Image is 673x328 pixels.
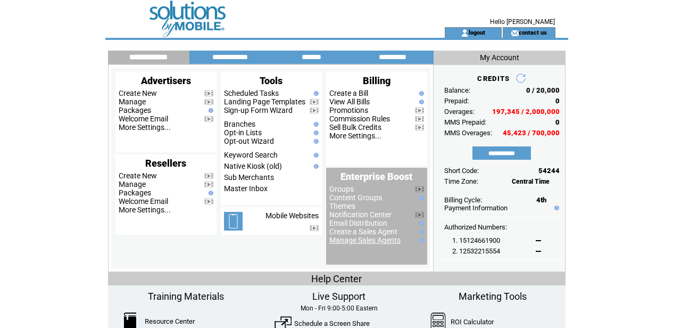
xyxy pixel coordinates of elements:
img: help.gif [311,122,319,127]
img: help.gif [311,164,319,169]
a: Branches [224,120,255,128]
span: Training Materials [148,291,224,302]
img: video.png [415,212,424,218]
a: Sell Bulk Credits [329,123,381,132]
span: Short Code: [444,167,479,175]
span: Time Zone: [444,177,478,185]
img: video.png [310,108,319,113]
a: Email Distribution [329,219,387,227]
span: 54244 [538,167,560,175]
span: Marketing Tools [459,291,527,302]
a: Welcome Email [119,197,168,206]
a: Create a Bill [329,89,368,97]
a: Promotions [329,106,368,114]
span: Hello [PERSON_NAME] [490,18,555,26]
img: help.gif [417,100,424,104]
a: Commission Rules [329,114,390,123]
span: Overages: [444,108,475,116]
img: video.png [310,99,319,105]
a: More Settings... [119,123,171,132]
span: My Account [480,53,519,62]
img: help.gif [417,238,424,243]
a: More Settings... [119,206,171,214]
span: Balance: [444,86,470,94]
a: Packages [119,106,151,114]
span: 0 [555,118,560,126]
a: Create a Sales Agent [329,227,397,236]
img: account_icon.gif [461,29,469,37]
img: help.gif [311,130,319,135]
a: Payment Information [444,204,508,212]
img: video.png [204,116,213,122]
span: 45,423 / 700,000 [503,129,560,137]
span: Billing [363,75,390,86]
span: 197,345 / 2,000,000 [492,108,560,116]
img: contact_us_icon.gif [511,29,519,37]
a: More Settings... [329,132,381,140]
a: Mobile Websites [265,211,319,220]
a: Resource Center [145,317,195,325]
a: Create New [119,171,157,180]
a: Welcome Email [119,114,168,123]
a: Native Kiosk (old) [224,162,282,170]
a: Opt-in Lists [224,128,262,137]
img: video.png [415,108,424,113]
a: logout [469,29,485,36]
span: CREDITS [477,75,510,83]
span: Authorized Numbers: [444,223,507,231]
a: Manage Sales Agents [329,236,401,244]
img: help.gif [552,206,559,210]
a: Keyword Search [224,151,278,159]
a: Manage [119,97,146,106]
img: help.gif [311,139,319,144]
span: 4th [536,196,546,204]
a: Landing Page Templates [224,97,305,106]
a: Sub Merchants [224,173,274,182]
a: Scheduled Tasks [224,89,279,97]
a: Packages [119,188,151,197]
a: Groups [329,185,354,193]
img: video.png [415,125,424,130]
img: video.png [415,186,424,192]
img: video.png [204,199,213,204]
img: video.png [310,225,319,231]
span: 2. 12532215554 [452,247,500,255]
a: Opt-out Wizard [224,137,274,145]
span: Prepaid: [444,97,469,105]
img: video.png [204,182,213,187]
a: contact us [519,29,547,36]
span: Enterprise Boost [340,171,412,182]
img: help.gif [311,153,319,158]
span: MMS Prepaid: [444,118,486,126]
img: video.png [415,116,424,122]
span: Help Center [311,273,362,284]
a: Schedule a Screen Share [294,319,370,327]
a: Themes [329,202,355,210]
span: Tools [260,75,283,86]
span: 0 / 20,000 [526,86,560,94]
img: help.gif [417,221,424,226]
span: 1. 15124661900 [452,236,500,244]
a: Master Inbox [224,184,268,193]
span: MMS Overages: [444,129,492,137]
span: Advertisers [141,75,191,86]
img: video.png [204,91,213,96]
img: help.gif [311,91,319,96]
a: Content Groups [329,193,382,202]
a: Notification Center [329,210,392,219]
img: video.png [204,99,213,105]
img: video.png [204,173,213,179]
span: Central Time [512,178,550,185]
span: Resellers [145,158,186,169]
a: Create New [119,89,157,97]
img: help.gif [206,191,213,195]
a: ROI Calculator [451,318,494,326]
span: Mon - Fri 9:00-5:00 Eastern [301,305,378,312]
a: Manage [119,180,146,188]
a: View All Bills [329,97,370,106]
img: help.gif [206,108,213,113]
img: mobile-websites.png [224,212,243,231]
span: 0 [555,97,560,105]
a: Sign-up Form Wizard [224,106,293,114]
img: help.gif [417,229,424,234]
